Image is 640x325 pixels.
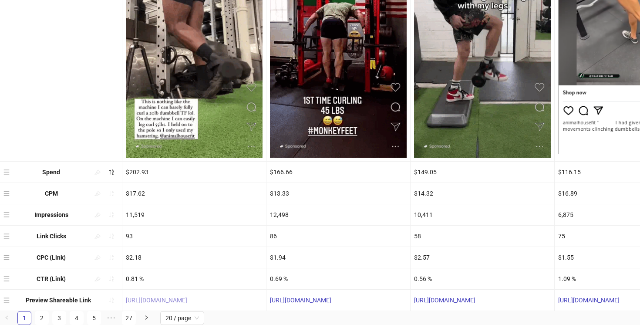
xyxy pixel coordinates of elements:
[3,186,12,200] div: menu
[144,315,149,320] span: right
[122,311,136,325] li: 27
[108,169,115,175] span: sort-descending
[266,247,410,268] div: $1.94
[3,165,12,179] div: menu
[411,226,554,247] div: 58
[414,297,475,304] a: [URL][DOMAIN_NAME]
[122,162,266,183] div: $202.93
[108,233,115,239] span: sort-ascending
[94,169,101,175] span: highlight
[270,297,331,304] a: [URL][DOMAIN_NAME]
[3,293,12,307] div: menu
[45,190,58,197] b: CPM
[35,311,49,325] li: 2
[139,311,153,325] li: Next Page
[94,254,101,261] span: highlight
[3,272,12,286] div: menu
[88,311,101,325] a: 5
[3,212,10,218] span: menu
[411,268,554,289] div: 0.56 %
[4,315,10,320] span: left
[3,169,10,175] span: menu
[18,311,31,325] a: 1
[26,297,91,304] b: Preview Shareable Link
[165,311,199,325] span: 20 / page
[266,204,410,225] div: 12,498
[108,190,115,196] span: sort-ascending
[108,276,115,282] span: sort-ascending
[266,162,410,183] div: $166.66
[104,311,118,325] span: •••
[160,311,204,325] div: Page Size
[108,212,115,218] span: sort-ascending
[104,311,118,325] li: Next 5 Pages
[37,233,66,240] b: Link Clicks
[266,183,410,204] div: $13.33
[3,254,10,261] span: menu
[3,233,10,239] span: menu
[52,311,66,325] li: 3
[558,297,620,304] a: [URL][DOMAIN_NAME]
[3,297,10,303] span: menu
[108,297,115,303] span: sort-ascending
[122,204,266,225] div: 11,519
[42,169,60,176] b: Spend
[70,311,84,325] li: 4
[139,311,153,325] button: right
[3,276,10,282] span: menu
[266,268,410,289] div: 0.69 %
[122,183,266,204] div: $17.62
[34,211,68,218] b: Impressions
[411,183,554,204] div: $14.32
[126,297,187,304] a: [URL][DOMAIN_NAME]
[37,275,66,282] b: CTR (Link)
[37,254,66,261] b: CPC (Link)
[94,190,101,196] span: highlight
[87,311,101,325] li: 5
[122,311,135,325] a: 27
[35,311,48,325] a: 2
[17,311,31,325] li: 1
[411,204,554,225] div: 10,411
[411,247,554,268] div: $2.57
[266,226,410,247] div: 86
[94,233,101,239] span: highlight
[94,212,101,218] span: highlight
[3,190,10,196] span: menu
[122,247,266,268] div: $2.18
[122,268,266,289] div: 0.81 %
[122,226,266,247] div: 93
[3,208,12,222] div: menu
[94,276,101,282] span: highlight
[3,251,12,264] div: menu
[53,311,66,325] a: 3
[3,229,12,243] div: menu
[70,311,83,325] a: 4
[108,254,115,261] span: sort-ascending
[411,162,554,183] div: $149.05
